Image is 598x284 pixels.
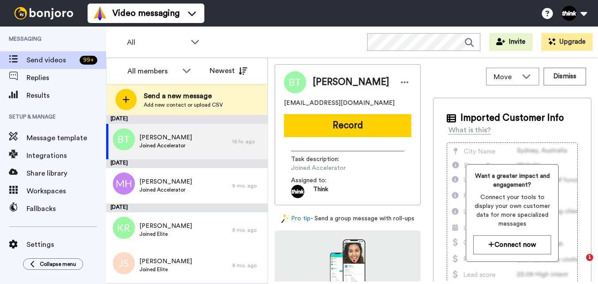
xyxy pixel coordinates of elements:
span: Task description : [291,155,353,164]
span: Imported Customer Info [460,111,564,125]
button: Collapse menu [23,258,83,270]
div: [DATE] [106,203,268,212]
img: bt.png [113,128,135,150]
span: Joined Accelerator [139,142,192,149]
div: 99 + [80,56,97,65]
span: Add new contact or upload CSV [144,101,223,108]
span: Message template [27,133,106,143]
img: js.png [113,252,135,274]
span: [PERSON_NAME] [139,257,192,266]
div: 8 mo. ago [232,182,263,189]
span: Assigned to: [291,176,353,185]
img: vm-color.svg [93,6,107,20]
span: Connect your tools to display your own customer data for more specialized messages [473,193,551,228]
span: Joined Accelerator [291,164,375,173]
button: Record [284,114,411,137]
div: [DATE] [106,159,268,168]
a: Pro tip [281,214,310,223]
div: 8 mo. ago [232,226,263,234]
iframe: Intercom live chat [568,254,589,275]
span: Fallbacks [27,203,106,214]
img: 43605a5b-2d15-4602-a127-3fdef772f02f-1699552572.jpg [291,185,304,198]
span: Send videos [27,55,76,65]
span: Move [494,72,517,82]
div: What is this? [448,125,491,135]
span: [EMAIL_ADDRESS][DOMAIN_NAME] [284,99,395,107]
img: bj-logo-header-white.svg [11,7,77,19]
span: Workspaces [27,186,106,196]
div: 8 mo. ago [232,262,263,269]
span: Results [27,90,106,101]
span: Joined Elite [139,266,192,273]
button: Dismiss [544,68,586,85]
span: [PERSON_NAME] [139,133,192,142]
button: Upgrade [541,33,593,51]
span: [PERSON_NAME] [139,222,192,230]
span: Collapse menu [40,261,76,268]
div: [DATE] [106,115,268,124]
div: 16 hr. ago [232,138,263,145]
span: Share library [27,168,106,179]
button: Connect now [473,235,551,254]
span: Replies [27,73,106,83]
span: [PERSON_NAME] [139,177,192,186]
span: Think [313,185,328,198]
span: Video messaging [112,7,180,19]
button: Invite [489,33,533,51]
span: Integrations [27,150,106,161]
span: All [127,37,186,48]
button: Newest [203,62,254,80]
img: mh.png [113,173,135,195]
div: - Send a group message with roll-ups [275,214,421,223]
span: Settings [27,239,106,250]
span: Joined Elite [139,230,192,238]
span: Want a greater impact and engagement? [473,172,551,189]
span: [PERSON_NAME] [313,76,389,89]
img: kr.png [113,217,135,239]
img: Image of Barrett Taylor [284,71,306,93]
div: All members [127,66,178,77]
img: magic-wand.svg [281,214,289,223]
span: Joined Accelerator [139,186,192,193]
span: Send a new message [144,91,223,101]
span: 1 [586,254,593,261]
